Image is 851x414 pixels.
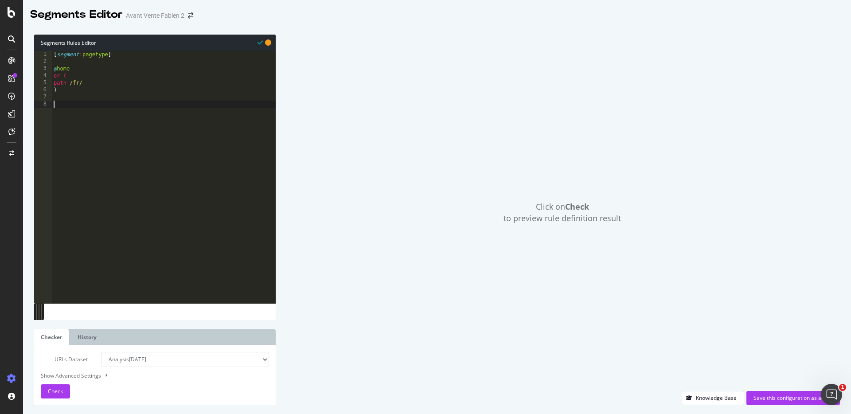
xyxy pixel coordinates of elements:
[34,35,276,51] div: Segments Rules Editor
[34,58,52,65] div: 2
[839,384,846,391] span: 1
[188,12,193,19] div: arrow-right-arrow-left
[682,391,744,405] button: Knowledge Base
[504,201,621,224] span: Click on to preview rule definition result
[126,11,184,20] div: Avant Vente Fabien 2
[48,387,63,395] span: Check
[34,329,69,345] a: Checker
[34,72,52,79] div: 4
[753,394,833,402] div: Save this configuration as active
[565,201,589,212] strong: Check
[34,352,94,367] label: URLs Dataset
[41,384,70,398] button: Check
[682,394,744,402] a: Knowledge Base
[746,391,840,405] button: Save this configuration as active
[34,65,52,72] div: 3
[34,51,52,58] div: 1
[258,38,263,47] span: Syntax is valid
[34,79,52,86] div: 5
[821,384,842,405] iframe: Intercom live chat
[34,371,262,380] div: Show Advanced Settings
[30,7,122,22] div: Segments Editor
[34,101,52,108] div: 8
[696,394,737,402] div: Knowledge Base
[265,38,271,47] span: You have unsaved modifications
[71,329,103,345] a: History
[34,94,52,101] div: 7
[34,86,52,94] div: 6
